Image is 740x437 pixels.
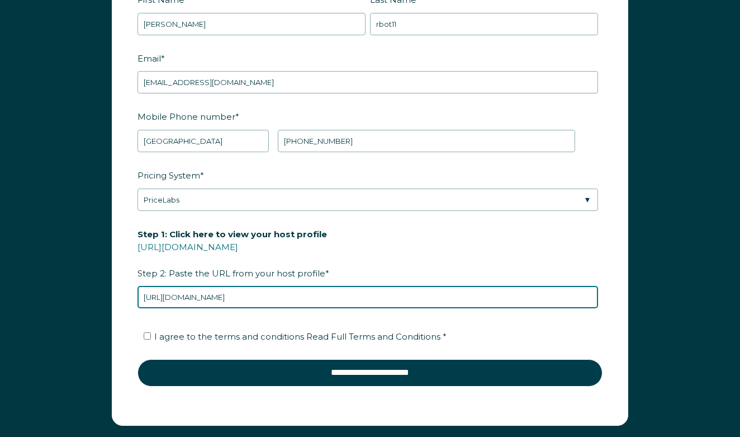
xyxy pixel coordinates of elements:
[137,225,327,243] span: Step 1: Click here to view your host profile
[137,242,238,252] a: [URL][DOMAIN_NAME]
[144,332,151,340] input: I agree to the terms and conditions Read Full Terms and Conditions *
[304,331,443,342] a: Read Full Terms and Conditions
[137,286,598,308] input: airbnb.com/users/show/12345
[154,331,447,342] span: I agree to the terms and conditions
[137,225,327,282] span: Step 2: Paste the URL from your host profile
[137,108,235,125] span: Mobile Phone number
[306,331,440,342] span: Read Full Terms and Conditions
[137,167,200,184] span: Pricing System
[137,50,161,67] span: Email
